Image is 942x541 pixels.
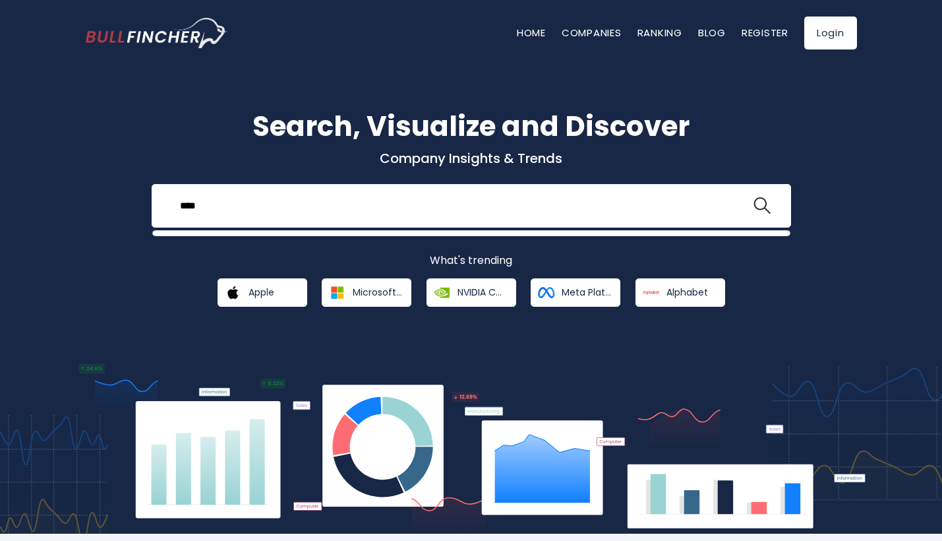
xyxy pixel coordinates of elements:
[698,26,726,40] a: Blog
[427,278,516,307] a: NVIDIA Corporation
[804,16,857,49] a: Login
[517,26,546,40] a: Home
[86,254,857,268] p: What's trending
[753,197,771,214] img: search icon
[531,278,620,307] a: Meta Platforms
[153,231,790,251] div: Not Found
[742,26,788,40] a: Register
[562,286,611,298] span: Meta Platforms
[635,278,725,307] a: Alphabet
[86,106,857,147] h1: Search, Visualize and Discover
[322,278,411,307] a: Microsoft Corporation
[86,150,857,167] p: Company Insights & Trends
[457,286,507,298] span: NVIDIA Corporation
[86,18,227,48] a: Go to homepage
[249,286,274,298] span: Apple
[637,26,682,40] a: Ranking
[86,18,227,48] img: bullfincher logo
[218,278,307,307] a: Apple
[562,26,622,40] a: Companies
[666,286,708,298] span: Alphabet
[353,286,402,298] span: Microsoft Corporation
